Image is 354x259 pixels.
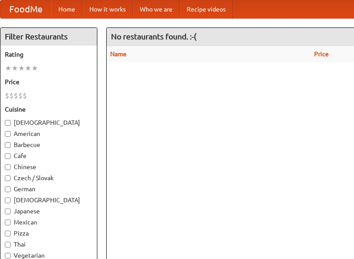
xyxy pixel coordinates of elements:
li: ★ [5,63,12,73]
input: Mexican [5,220,11,225]
a: Recipe videos [180,0,233,18]
a: Name [110,50,127,58]
li: ★ [12,63,18,73]
a: How it works [82,0,133,18]
label: Pizza [5,229,92,238]
h5: Cuisine [5,105,92,114]
li: $ [14,91,18,101]
li: $ [5,91,9,101]
input: Japanese [5,209,11,214]
li: $ [18,91,23,101]
input: Thai [5,242,11,247]
label: German [5,185,92,193]
a: Who we are [133,0,180,18]
li: $ [9,91,14,101]
label: Thai [5,240,92,249]
label: Czech / Slovak [5,174,92,182]
label: Barbecue [5,140,92,149]
input: German [5,186,11,192]
h5: Rating [5,50,92,59]
li: $ [23,91,27,101]
input: Cafe [5,153,11,159]
input: American [5,131,11,137]
input: [DEMOGRAPHIC_DATA] [5,120,11,126]
input: Chinese [5,164,11,170]
input: Barbecue [5,142,11,148]
label: [DEMOGRAPHIC_DATA] [5,118,92,127]
label: Mexican [5,218,92,227]
h4: Filter Restaurants [0,28,97,46]
li: ★ [18,63,25,73]
li: ★ [25,63,31,73]
a: FoodMe [0,0,51,18]
input: [DEMOGRAPHIC_DATA] [5,197,11,203]
input: Pizza [5,231,11,236]
label: [DEMOGRAPHIC_DATA] [5,196,92,205]
label: Cafe [5,151,92,160]
h5: Price [5,77,92,86]
label: Chinese [5,162,92,171]
ng-pluralize: No restaurants found. :-( [111,32,196,41]
a: Home [51,0,82,18]
label: American [5,129,92,138]
input: Vegetarian [5,253,11,259]
li: ★ [31,63,38,73]
a: Price [314,50,329,58]
input: Czech / Slovak [5,175,11,181]
label: Japanese [5,207,92,216]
